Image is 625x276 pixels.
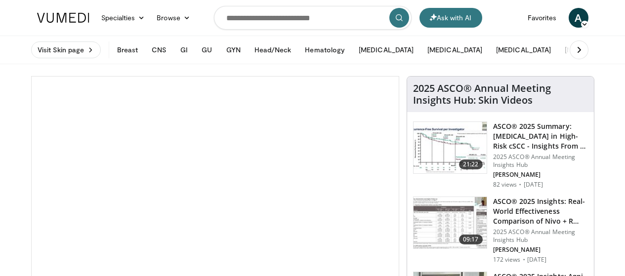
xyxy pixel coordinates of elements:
[95,8,151,28] a: Specialties
[519,181,521,189] div: ·
[220,40,247,60] button: GYN
[493,171,588,179] p: [PERSON_NAME]
[490,40,557,60] button: [MEDICAL_DATA]
[421,40,488,60] button: [MEDICAL_DATA]
[249,40,297,60] button: Head/Neck
[414,122,487,173] img: 7690458f-0c76-4f61-811b-eb7c7f8681e5.150x105_q85_crop-smart_upscale.jpg
[493,256,521,264] p: 172 views
[353,40,419,60] button: [MEDICAL_DATA]
[413,121,588,189] a: 21:22 ASCO® 2025 Summary: [MEDICAL_DATA] in High-Risk cSCC - Insights From … 2025 ASCO® Annual Me...
[151,8,196,28] a: Browse
[459,159,483,169] span: 21:22
[196,40,218,60] button: GU
[37,13,89,23] img: VuMedi Logo
[493,197,588,226] h3: ASCO® 2025 Insights: Real-World Effectiveness Comparison of Nivo + R…
[493,181,517,189] p: 82 views
[146,40,172,60] button: CNS
[569,8,588,28] a: A
[414,197,487,248] img: ae2f56e5-51f2-42f8-bc82-196091d75f3c.150x105_q85_crop-smart_upscale.jpg
[493,228,588,244] p: 2025 ASCO® Annual Meeting Insights Hub
[299,40,351,60] button: Hematology
[214,6,412,30] input: Search topics, interventions
[413,82,588,106] h4: 2025 ASCO® Annual Meeting Insights Hub: Skin Videos
[524,181,543,189] p: [DATE]
[527,256,547,264] p: [DATE]
[459,235,483,244] span: 09:17
[493,153,588,169] p: 2025 ASCO® Annual Meeting Insights Hub
[174,40,194,60] button: GI
[493,121,588,151] h3: ASCO® 2025 Summary: [MEDICAL_DATA] in High-Risk cSCC - Insights From …
[111,40,144,60] button: Breast
[419,8,482,28] button: Ask with AI
[522,8,563,28] a: Favorites
[493,246,588,254] p: [PERSON_NAME]
[523,256,525,264] div: ·
[31,41,101,58] a: Visit Skin page
[413,197,588,264] a: 09:17 ASCO® 2025 Insights: Real-World Effectiveness Comparison of Nivo + R… 2025 ASCO® Annual Mee...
